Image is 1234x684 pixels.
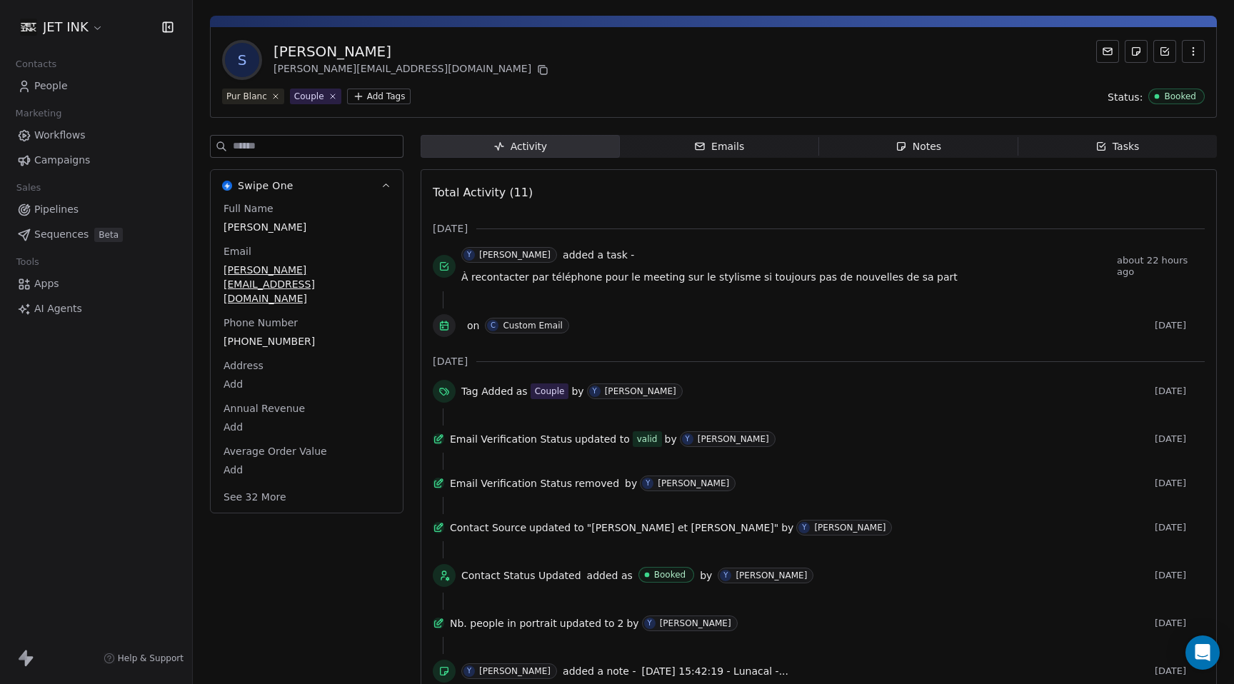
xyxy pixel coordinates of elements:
[450,520,526,535] span: Contact Source
[641,663,788,680] a: [DATE] 15:42:19 - Lunacal -...
[461,268,958,286] a: À recontacter par téléphone pour le meeting sur le stylisme si toujours pas de nouvelles de sa part
[1155,665,1205,677] span: [DATE]
[654,570,686,580] div: Booked
[698,434,769,444] div: [PERSON_NAME]
[736,570,807,580] div: [PERSON_NAME]
[637,432,658,446] div: valid
[814,523,886,533] div: [PERSON_NAME]
[222,181,232,191] img: Swipe One
[686,433,690,445] div: Y
[215,484,295,510] button: See 32 More
[450,476,572,491] span: Email Verification Status
[461,568,581,583] span: Contact Status Updated
[43,18,89,36] span: JET INK
[516,384,528,398] span: as
[660,618,731,628] div: [PERSON_NAME]
[575,476,619,491] span: removed
[450,616,557,630] span: Nb. people in portrait
[10,251,45,273] span: Tools
[11,149,181,172] a: Campaigns
[11,297,181,321] a: AI Agents
[211,170,403,201] button: Swipe OneSwipe One
[34,227,89,242] span: Sequences
[1164,91,1196,101] div: Booked
[587,568,633,583] span: added as
[20,19,37,36] img: JET%20INK%20Metal.png
[1155,522,1205,533] span: [DATE]
[1155,478,1205,489] span: [DATE]
[34,301,82,316] span: AI Agents
[503,321,562,331] div: Custom Email
[626,616,638,630] span: by
[571,384,583,398] span: by
[563,664,636,678] span: added a note -
[11,124,181,147] a: Workflows
[11,74,181,98] a: People
[1155,320,1205,331] span: [DATE]
[224,420,390,434] span: Add
[648,618,652,629] div: Y
[221,401,308,416] span: Annual Revenue
[529,520,584,535] span: updated to
[221,358,266,373] span: Address
[1108,90,1143,104] span: Status:
[694,139,744,154] div: Emails
[294,90,324,103] div: Couple
[467,665,471,677] div: Y
[11,198,181,221] a: Pipelines
[224,334,390,348] span: [PHONE_NUMBER]
[461,271,958,283] span: À recontacter par téléphone pour le meeting sur le stylisme si toujours pas de nouvelles de sa part
[9,54,63,75] span: Contacts
[625,476,637,491] span: by
[575,432,630,446] span: updated to
[665,432,677,446] span: by
[461,384,513,398] span: Tag Added
[450,432,572,446] span: Email Verification Status
[1155,386,1205,397] span: [DATE]
[34,276,59,291] span: Apps
[225,43,259,77] span: S
[347,89,411,104] button: Add Tags
[226,90,267,103] div: Pur Blanc
[104,653,184,664] a: Help & Support
[224,220,390,234] span: [PERSON_NAME]
[34,153,90,168] span: Campaigns
[723,570,728,581] div: Y
[1155,618,1205,629] span: [DATE]
[479,250,551,260] div: [PERSON_NAME]
[700,568,712,583] span: by
[34,128,86,143] span: Workflows
[34,202,79,217] span: Pipelines
[593,386,597,397] div: Y
[641,665,788,677] span: [DATE] 15:42:19 - Lunacal -...
[781,520,793,535] span: by
[1185,635,1220,670] div: Open Intercom Messenger
[238,178,294,193] span: Swipe One
[433,186,533,199] span: Total Activity (11)
[224,463,390,477] span: Add
[9,103,68,124] span: Marketing
[221,201,276,216] span: Full Name
[11,272,181,296] a: Apps
[1155,570,1205,581] span: [DATE]
[11,223,181,246] a: SequencesBeta
[221,444,330,458] span: Average Order Value
[535,385,565,398] div: Couple
[221,316,301,330] span: Phone Number
[605,386,676,396] div: [PERSON_NAME]
[658,478,729,488] div: [PERSON_NAME]
[560,616,615,630] span: updated to
[467,318,479,333] span: on
[1155,433,1205,445] span: [DATE]
[479,666,551,676] div: [PERSON_NAME]
[221,244,254,258] span: Email
[618,616,624,630] span: 2
[224,377,390,391] span: Add
[433,354,468,368] span: [DATE]
[587,520,778,535] span: "[PERSON_NAME] et [PERSON_NAME]"
[896,139,941,154] div: Notes
[274,41,551,61] div: [PERSON_NAME]
[467,249,471,261] div: Y
[433,221,468,236] span: [DATE]
[563,248,634,262] span: added a task -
